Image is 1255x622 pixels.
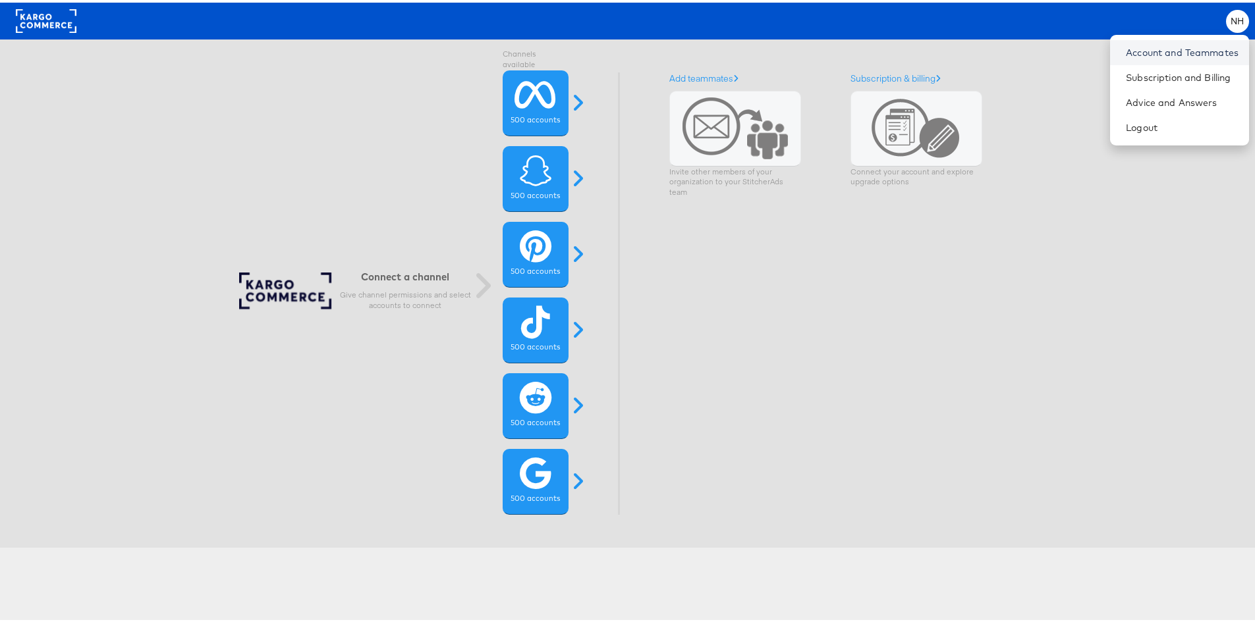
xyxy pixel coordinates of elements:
[851,70,941,82] a: Subscription & billing
[511,264,560,274] label: 500 accounts
[851,164,982,185] p: Connect your account and explore upgrade options
[339,268,471,280] h6: Connect a channel
[669,164,801,195] p: Invite other members of your organization to your StitcherAds team
[1126,43,1239,57] a: Account and Teammates
[511,415,560,426] label: 500 accounts
[1126,118,1239,132] a: Logout
[1126,68,1239,82] a: Subscription and Billing
[1126,93,1239,107] a: Advice and Answers
[1231,14,1244,23] span: NH
[669,70,739,82] a: Add teammates
[511,188,560,199] label: 500 accounts
[511,491,560,502] label: 500 accounts
[339,287,471,308] p: Give channel permissions and select accounts to connect
[511,340,560,350] label: 500 accounts
[511,113,560,123] label: 500 accounts
[503,47,569,68] label: Channels available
